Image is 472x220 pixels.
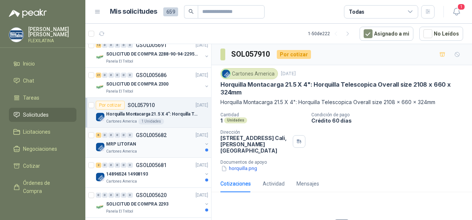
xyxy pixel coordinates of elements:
[128,103,155,108] p: SOL057910
[96,131,210,154] a: 6 0 0 0 0 0 GSOL005682[DATE] Company LogoMRP LITOFANCartones America
[136,43,167,48] p: GSOL005691
[106,81,168,88] p: SOLICITUD DE COMPRA 2300
[196,132,208,139] p: [DATE]
[349,8,364,16] div: Todas
[281,70,296,77] p: [DATE]
[121,43,127,48] div: 0
[220,160,469,165] p: Documentos de apoyo
[106,171,148,178] p: 14896524 14908193
[9,108,76,122] a: Solicitudes
[106,149,137,154] p: Cartones America
[108,163,114,168] div: 0
[9,142,76,156] a: Negociaciones
[96,73,101,78] div: 21
[127,193,133,198] div: 0
[127,43,133,48] div: 0
[96,41,210,64] a: 13 0 0 0 0 0 GSOL005691[DATE] Company LogoSOLICITUD DE COMPRA 2288-90-94-2295-96-2301-02-04Panela...
[196,42,208,49] p: [DATE]
[136,163,167,168] p: GSOL005681
[96,43,101,48] div: 13
[220,98,463,106] p: Horquilla Montacarga 21.5 X 4": Horquilla Telescopica Overall size 2108 x 660 x 324mm
[121,163,127,168] div: 0
[102,73,108,78] div: 0
[9,91,76,105] a: Tareas
[28,27,76,37] p: [PERSON_NAME] [PERSON_NAME]
[96,163,101,168] div: 2
[115,193,120,198] div: 0
[23,94,39,102] span: Tareas
[296,180,319,188] div: Mensajes
[196,192,208,199] p: [DATE]
[277,50,311,59] div: Por cotizar
[220,112,305,117] p: Cantidad
[163,7,178,16] span: 659
[311,117,469,124] p: Crédito 60 días
[96,113,105,121] img: Company Logo
[220,81,463,97] p: Horquilla Montacarga 21.5 X 4": Horquilla Telescopica Overall size 2108 x 660 x 324mm
[115,163,120,168] div: 0
[102,193,108,198] div: 0
[136,193,167,198] p: GSOL005620
[102,163,108,168] div: 0
[308,28,354,40] div: 1 - 50 de 222
[224,117,247,123] div: Unidades
[106,119,137,124] p: Cartones America
[102,43,108,48] div: 0
[23,128,50,136] span: Licitaciones
[121,193,127,198] div: 0
[136,73,167,78] p: GSOL005686
[106,59,133,64] p: Panela El Trébol
[360,27,413,41] button: Asignado a mi
[127,73,133,78] div: 0
[96,83,105,91] img: Company Logo
[9,159,76,173] a: Cotizar
[121,133,127,138] div: 0
[96,173,105,181] img: Company Logo
[106,141,136,148] p: MRP LITOFAN
[9,9,47,18] img: Logo peakr
[220,117,223,124] p: 1
[136,133,167,138] p: GSOL005682
[127,163,133,168] div: 0
[9,74,76,88] a: Chat
[23,60,35,68] span: Inicio
[85,98,211,128] a: Por cotizarSOL057910[DATE] Company LogoHorquilla Montacarga 21.5 X 4": Horquilla Telescopica Over...
[9,176,76,198] a: Órdenes de Compra
[96,161,210,184] a: 2 0 0 0 0 0 GSOL005681[DATE] Company Logo14896524 14908193Cartones America
[9,125,76,139] a: Licitaciones
[138,119,164,124] div: 1 Unidades
[96,53,105,61] img: Company Logo
[311,112,469,117] p: Condición de pago
[23,111,49,119] span: Solicitudes
[115,133,120,138] div: 0
[106,201,168,208] p: SOLICITUD DE COMPRA 2293
[196,102,208,109] p: [DATE]
[110,6,157,17] h1: Mis solicitudes
[220,165,258,173] button: horquilla.png
[23,162,40,170] span: Cotizar
[9,201,76,215] a: Remisiones
[96,71,210,94] a: 21 0 0 0 0 0 GSOL005686[DATE] Company LogoSOLICITUD DE COMPRA 2300Panela El Trébol
[102,133,108,138] div: 0
[108,193,114,198] div: 0
[9,57,76,71] a: Inicio
[96,203,105,211] img: Company Logo
[106,51,199,58] p: SOLICITUD DE COMPRA 2288-90-94-2295-96-2301-02-04
[189,9,194,14] span: search
[196,72,208,79] p: [DATE]
[220,68,278,79] div: Cartones America
[115,43,120,48] div: 0
[419,27,463,41] button: No Leídos
[96,143,105,151] img: Company Logo
[222,70,230,78] img: Company Logo
[106,209,133,214] p: Panela El Trébol
[96,193,101,198] div: 0
[23,77,34,85] span: Chat
[108,43,114,48] div: 0
[9,28,23,42] img: Company Logo
[108,133,114,138] div: 0
[23,179,69,195] span: Órdenes de Compra
[115,73,120,78] div: 0
[96,191,210,214] a: 0 0 0 0 0 0 GSOL005620[DATE] Company LogoSOLICITUD DE COMPRA 2293Panela El Trébol
[220,130,290,135] p: Dirección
